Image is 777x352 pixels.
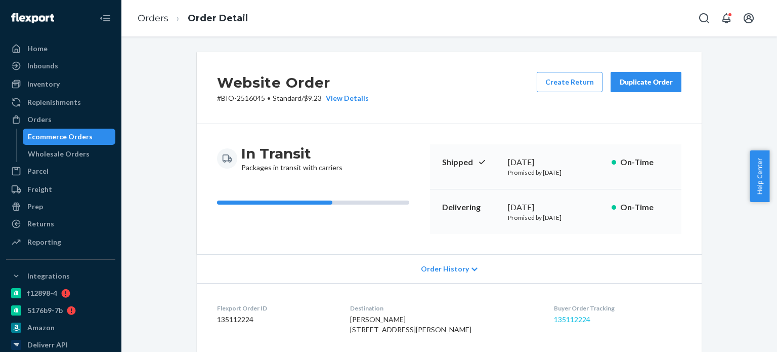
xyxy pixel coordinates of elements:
[217,93,369,103] p: # BIO-2516045 / $9.23
[6,58,115,74] a: Inbounds
[694,8,714,28] button: Open Search Box
[217,315,334,325] dd: 135112224
[95,8,115,28] button: Close Navigation
[241,144,342,173] div: Packages in transit with carriers
[6,94,115,110] a: Replenishments
[27,97,81,107] div: Replenishments
[27,305,63,316] div: 5176b9-7b
[350,315,471,334] span: [PERSON_NAME] [STREET_ADDRESS][PERSON_NAME]
[27,61,58,71] div: Inbounds
[11,13,54,23] img: Flexport logo
[27,323,55,333] div: Amazon
[6,111,115,128] a: Orders
[27,271,70,281] div: Integrations
[27,237,61,247] div: Reporting
[28,132,93,142] div: Ecommerce Orders
[739,8,759,28] button: Open account menu
[537,72,602,92] button: Create Return
[267,94,271,102] span: •
[28,149,90,159] div: Wholesale Orders
[27,219,54,229] div: Returns
[442,202,500,213] p: Delivering
[6,181,115,198] a: Freight
[217,304,334,312] dt: Flexport Order ID
[554,315,590,324] a: 135112224
[23,129,116,145] a: Ecommerce Orders
[508,168,603,177] p: Promised by [DATE]
[554,304,681,312] dt: Buyer Order Tracking
[619,77,673,87] div: Duplicate Order
[27,288,57,298] div: f12898-4
[27,166,49,176] div: Parcel
[273,94,301,102] span: Standard
[508,202,603,213] div: [DATE]
[6,41,115,57] a: Home
[6,234,115,250] a: Reporting
[138,13,168,24] a: Orders
[611,72,681,92] button: Duplicate Order
[508,213,603,222] p: Promised by [DATE]
[217,72,369,93] h2: Website Order
[27,114,52,125] div: Orders
[27,202,43,212] div: Prep
[129,4,256,33] ol: breadcrumbs
[6,216,115,232] a: Returns
[6,302,115,319] a: 5176b9-7b
[6,199,115,215] a: Prep
[27,340,68,350] div: Deliverr API
[6,268,115,284] button: Integrations
[6,285,115,301] a: f12898-4
[188,13,248,24] a: Order Detail
[421,264,469,274] span: Order History
[620,202,669,213] p: On-Time
[716,8,737,28] button: Open notifications
[508,157,603,168] div: [DATE]
[322,93,369,103] button: View Details
[350,304,538,312] dt: Destination
[442,157,500,168] p: Shipped
[23,146,116,162] a: Wholesale Orders
[27,79,60,89] div: Inventory
[6,76,115,92] a: Inventory
[6,320,115,336] a: Amazon
[27,44,48,54] div: Home
[750,150,769,202] button: Help Center
[27,184,52,194] div: Freight
[6,163,115,179] a: Parcel
[620,157,669,168] p: On-Time
[241,144,342,163] h3: In Transit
